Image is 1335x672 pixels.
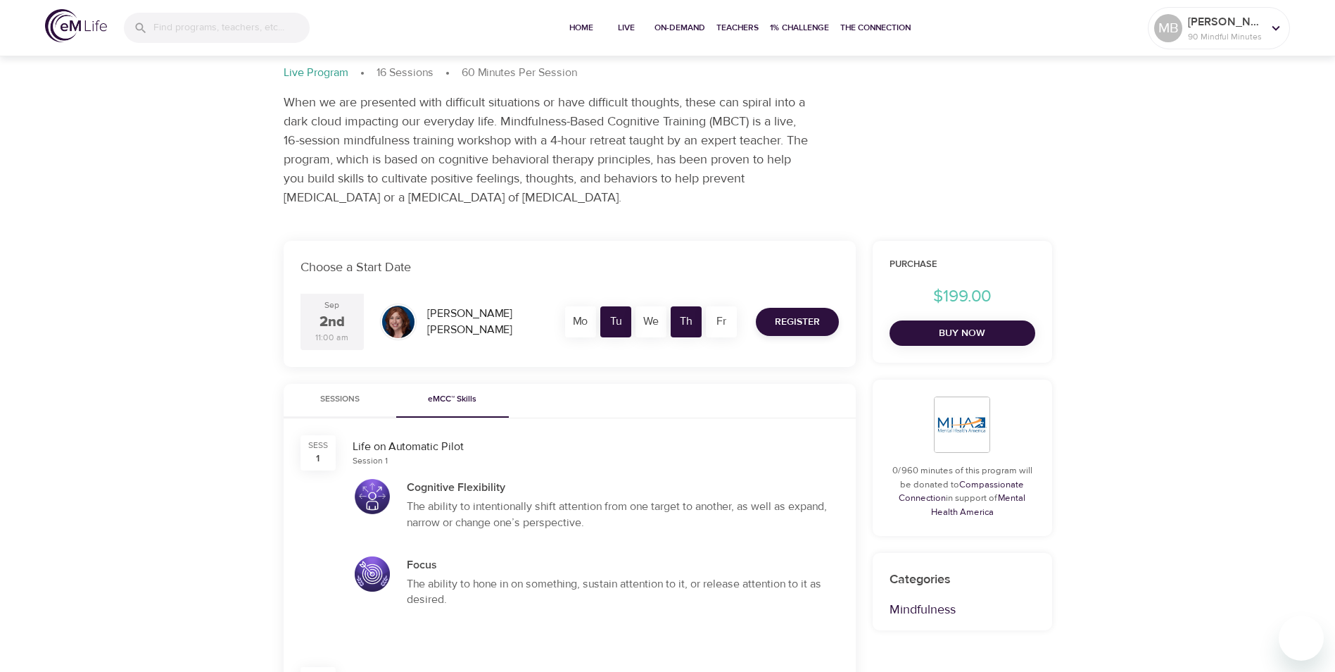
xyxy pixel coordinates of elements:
nav: breadcrumb [284,65,1052,82]
div: We [635,306,666,337]
div: Mo [565,306,596,337]
button: Buy Now [890,321,1035,347]
h6: Purchase [890,258,1035,273]
span: 1% Challenge [770,20,829,35]
p: 0/960 minutes of this program will be donated to in support of [890,464,1035,519]
iframe: Button to launch messaging window [1279,616,1324,661]
div: 1 [316,452,319,466]
p: 90 Mindful Minutes [1188,30,1263,43]
span: On-Demand [654,20,705,35]
span: Live [609,20,643,35]
input: Find programs, teachers, etc... [153,13,310,43]
p: $199.00 [890,284,1035,309]
div: Sep [324,299,339,311]
div: [PERSON_NAME] [PERSON_NAME] [422,300,552,344]
img: logo [45,9,107,42]
p: 60 Minutes Per Session [462,65,577,81]
a: Mental Health America [931,492,1026,518]
div: Fr [706,306,737,337]
div: Life on Automatic Pilot [353,439,839,455]
span: Home [564,20,598,35]
p: When we are presented with difficult situations or have difficult thoughts, these can spiral into... [284,93,811,207]
a: Compassionate Connection [899,479,1024,504]
div: The ability to hone in on something, sustain attention to it, or release attention to it as desired. [407,576,839,609]
div: Tu [600,306,631,337]
p: 16 Sessions [377,65,434,81]
div: The ability to intentionally shift attention from one target to another, as well as expand, narro... [407,499,839,531]
p: Categories [890,570,1035,589]
span: The Connection [840,20,911,35]
span: Sessions [292,392,388,407]
button: Register [756,308,839,336]
div: Session 1 [353,455,388,467]
span: Register [775,313,820,331]
div: Sess [308,440,328,452]
p: Live Program [284,65,348,81]
p: Focus [407,556,839,573]
div: MB [1154,14,1182,42]
div: 2nd [319,312,345,332]
p: Mindfulness [890,600,1035,619]
span: Buy Now [901,325,1024,342]
p: Choose a Start Date [300,258,839,277]
div: Th [671,306,702,337]
p: Cognitive Flexibility [407,479,839,496]
span: Teachers [716,20,759,35]
span: eMCC™ Skills [405,392,500,407]
div: 11:00 am [315,332,348,344]
p: [PERSON_NAME] [1188,13,1263,30]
